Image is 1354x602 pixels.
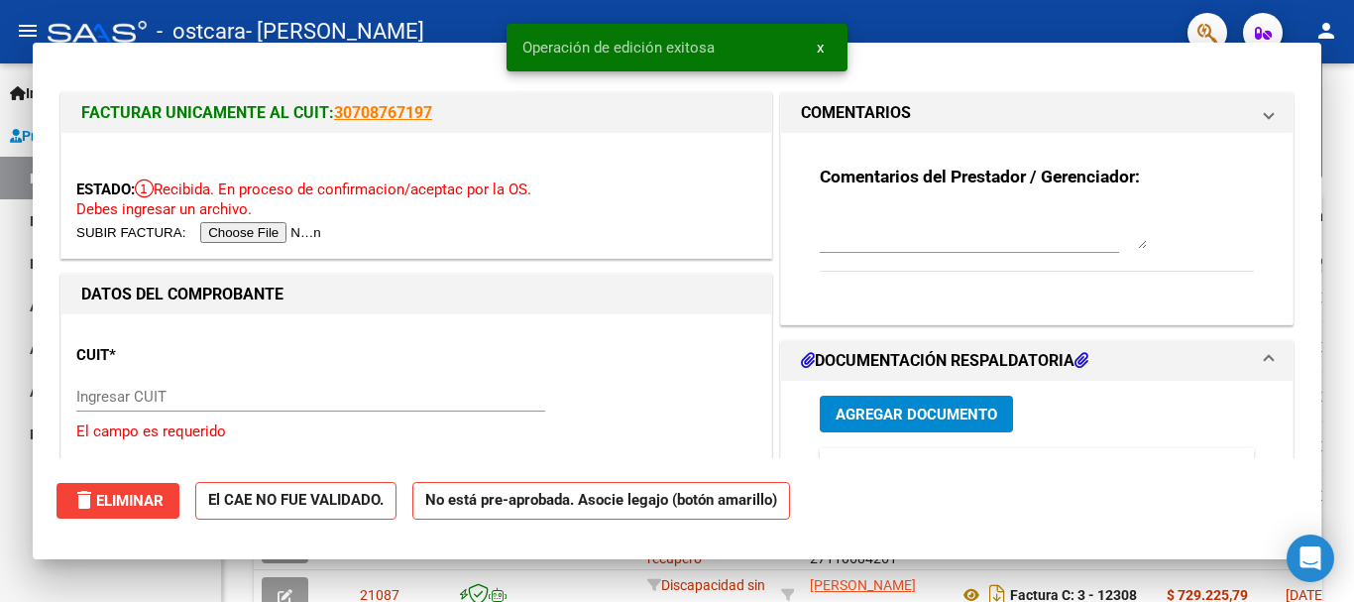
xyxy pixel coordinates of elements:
[1147,448,1246,491] datatable-header-cell: Subido
[801,349,1088,373] h1: DOCUMENTACIÓN RESPALDATORIA
[817,39,824,57] span: x
[195,482,396,521] strong: El CAE NO FUE VALIDADO.
[1018,448,1147,491] datatable-header-cell: Usuario
[820,448,869,491] datatable-header-cell: ID
[81,103,334,122] span: FACTURAR UNICAMENTE AL CUIT:
[81,285,283,303] strong: DATOS DEL COMPROBANTE
[1246,448,1345,491] datatable-header-cell: Acción
[76,198,756,221] p: Debes ingresar un archivo.
[10,82,60,104] span: Inicio
[76,344,281,367] p: CUIT
[781,341,1293,381] mat-expansion-panel-header: DOCUMENTACIÓN RESPALDATORIA
[334,103,432,122] a: 30708767197
[76,181,135,198] span: ESTADO:
[522,38,715,58] span: Operación de edición exitosa
[16,19,40,43] mat-icon: menu
[246,10,424,54] span: - [PERSON_NAME]
[820,167,1140,186] strong: Comentarios del Prestador / Gerenciador:
[1314,19,1338,43] mat-icon: person
[76,457,756,480] p: [PERSON_NAME]
[820,396,1013,432] button: Agregar Documento
[157,10,246,54] span: - ostcara
[412,482,790,521] strong: No está pre-aprobada. Asocie legajo (botón amarillo)
[135,181,531,198] span: Recibida. En proceso de confirmacion/aceptac por la OS.
[781,133,1293,324] div: COMENTARIOS
[869,448,1018,491] datatable-header-cell: Documento
[801,30,840,65] button: x
[801,101,911,125] h1: COMENTARIOS
[10,125,190,147] span: Prestadores / Proveedores
[76,421,756,443] p: El campo es requerido
[1287,535,1334,582] div: Open Intercom Messenger
[72,488,96,512] mat-icon: delete
[72,492,164,510] span: Eliminar
[56,483,179,519] button: Eliminar
[781,93,1293,133] mat-expansion-panel-header: COMENTARIOS
[836,406,997,423] span: Agregar Documento
[810,577,916,593] span: [PERSON_NAME]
